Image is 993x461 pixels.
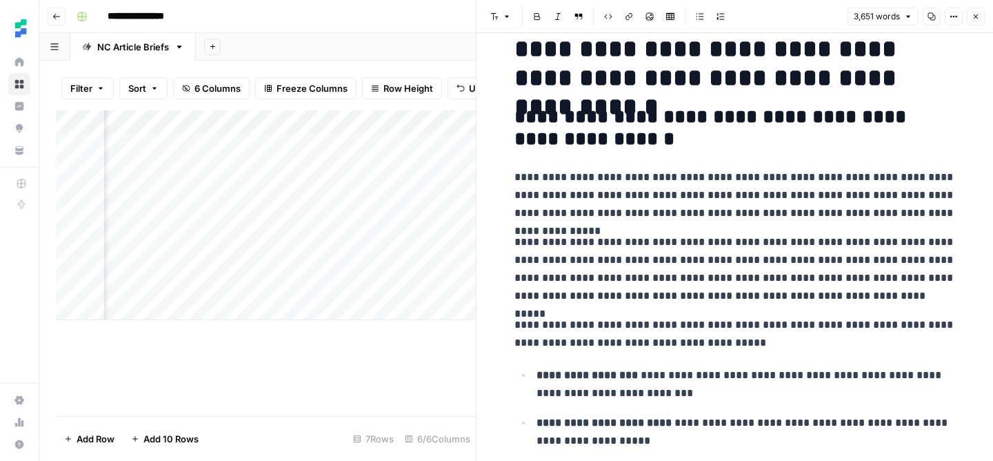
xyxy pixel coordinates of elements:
[8,16,33,41] img: Ten Speed Logo
[448,77,501,99] button: Undo
[847,8,919,26] button: 3,651 words
[8,117,30,139] a: Opportunities
[61,77,114,99] button: Filter
[255,77,357,99] button: Freeze Columns
[8,11,30,46] button: Workspace: Ten Speed
[399,428,476,450] div: 6/6 Columns
[128,81,146,95] span: Sort
[8,411,30,433] a: Usage
[8,51,30,73] a: Home
[70,33,196,61] a: NC Article Briefs
[854,10,900,23] span: 3,651 words
[348,428,399,450] div: 7 Rows
[123,428,207,450] button: Add 10 Rows
[383,81,433,95] span: Row Height
[70,81,92,95] span: Filter
[194,81,241,95] span: 6 Columns
[143,432,199,446] span: Add 10 Rows
[8,95,30,117] a: Insights
[8,433,30,455] button: Help + Support
[469,81,492,95] span: Undo
[8,389,30,411] a: Settings
[8,139,30,161] a: Your Data
[56,428,123,450] button: Add Row
[8,73,30,95] a: Browse
[97,40,169,54] div: NC Article Briefs
[77,432,114,446] span: Add Row
[277,81,348,95] span: Freeze Columns
[362,77,442,99] button: Row Height
[173,77,250,99] button: 6 Columns
[119,77,168,99] button: Sort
